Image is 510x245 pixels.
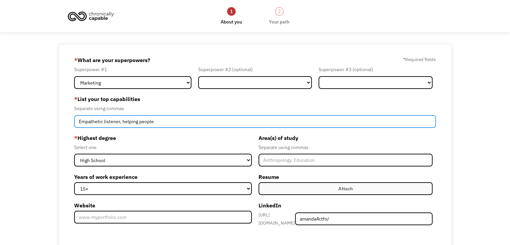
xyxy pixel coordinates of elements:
[74,55,150,65] label: What are your superpowers?
[66,9,116,23] img: Chronically Capable logo
[74,65,191,73] div: Superpower #1
[259,171,433,182] label: Resume
[74,115,436,128] input: Videography, photography, accounting
[259,133,433,143] label: Area(s) of study
[259,154,433,166] input: Anthropology, Education
[259,211,295,227] div: [URL][DOMAIN_NAME]
[221,6,242,26] a: 1About you
[259,143,433,151] div: Separate using commas
[74,104,436,112] div: Separate using commas
[269,6,289,26] a: 2Your path
[338,185,353,193] div: Attach
[198,65,312,73] div: Superpower #2 (optional)
[74,211,251,224] input: www.myportfolio.com
[259,182,433,195] label: Attach
[259,200,433,211] label: LinkedIn
[221,18,242,26] div: About you
[403,55,436,63] label: Required fields
[74,133,251,143] label: Highest degree
[227,7,236,16] div: 1
[269,18,289,26] div: Your path
[74,143,251,151] div: Select one
[319,65,433,73] div: Superpower #3 (optional)
[74,171,251,182] label: Years of work experience
[74,94,436,104] label: List your top capabilities
[74,200,251,211] label: Website
[275,7,284,16] div: 2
